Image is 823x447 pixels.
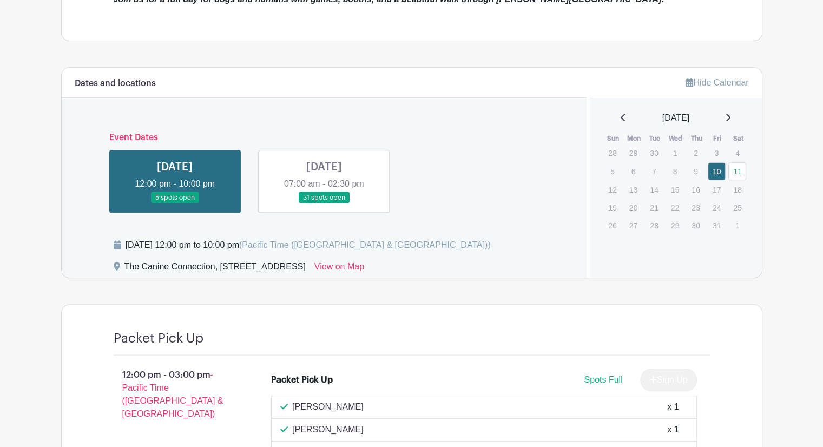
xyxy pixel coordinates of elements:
[584,375,622,384] span: Spots Full
[666,163,684,180] p: 8
[645,217,663,234] p: 28
[687,144,705,161] p: 2
[624,163,642,180] p: 6
[314,260,364,278] a: View on Map
[124,260,306,278] div: The Canine Connection, [STREET_ADDRESS]
[728,162,746,180] a: 11
[645,163,663,180] p: 7
[645,181,663,198] p: 14
[603,133,624,144] th: Sun
[645,144,663,161] p: 30
[667,400,679,413] div: x 1
[728,199,746,216] p: 25
[708,217,726,234] p: 31
[666,199,684,216] p: 22
[708,181,726,198] p: 17
[687,199,705,216] p: 23
[728,217,746,234] p: 1
[644,133,666,144] th: Tue
[114,331,203,346] h4: Packet Pick Up
[667,423,679,436] div: x 1
[666,133,687,144] th: Wed
[292,400,364,413] p: [PERSON_NAME]
[645,199,663,216] p: 21
[126,239,491,252] div: [DATE] 12:00 pm to 10:00 pm
[292,423,364,436] p: [PERSON_NAME]
[687,163,705,180] p: 9
[708,162,726,180] a: 10
[96,364,254,425] p: 12:00 pm - 03:00 pm
[708,144,726,161] p: 3
[707,133,728,144] th: Fri
[666,217,684,234] p: 29
[728,144,746,161] p: 4
[603,181,621,198] p: 12
[686,78,748,87] a: Hide Calendar
[624,217,642,234] p: 27
[624,144,642,161] p: 29
[686,133,707,144] th: Thu
[666,181,684,198] p: 15
[728,181,746,198] p: 18
[271,373,333,386] div: Packet Pick Up
[603,163,621,180] p: 5
[239,240,491,249] span: (Pacific Time ([GEOGRAPHIC_DATA] & [GEOGRAPHIC_DATA]))
[728,133,749,144] th: Sat
[603,199,621,216] p: 19
[687,217,705,234] p: 30
[75,78,156,89] h6: Dates and locations
[666,144,684,161] p: 1
[687,181,705,198] p: 16
[624,181,642,198] p: 13
[708,199,726,216] p: 24
[603,217,621,234] p: 26
[662,111,689,124] span: [DATE]
[624,133,645,144] th: Mon
[603,144,621,161] p: 28
[101,133,548,143] h6: Event Dates
[624,199,642,216] p: 20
